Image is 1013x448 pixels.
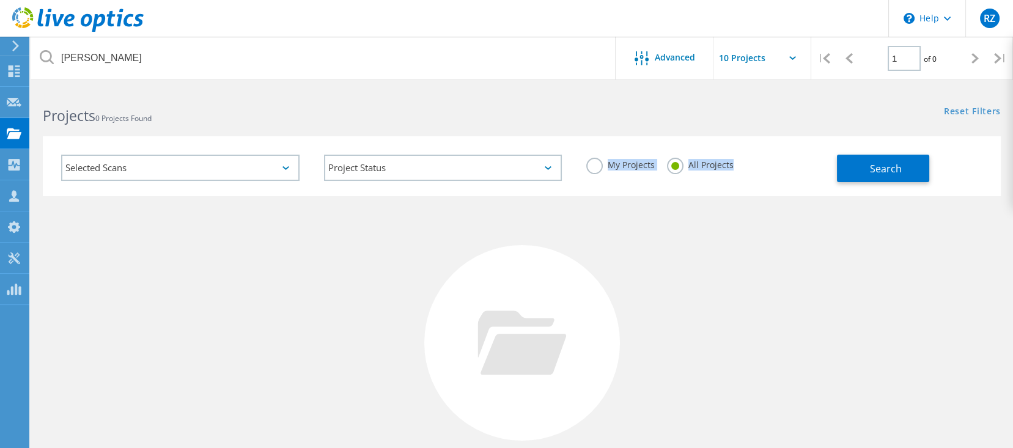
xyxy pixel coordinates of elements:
button: Search [837,155,929,182]
span: of 0 [924,54,937,64]
label: My Projects [586,158,655,169]
div: | [811,37,836,80]
b: Projects [43,106,95,125]
div: Selected Scans [61,155,300,181]
span: 0 Projects Found [95,113,152,123]
a: Reset Filters [944,107,1001,117]
span: RZ [984,13,995,23]
div: Project Status [324,155,562,181]
input: Search projects by name, owner, ID, company, etc [31,37,616,79]
svg: \n [904,13,915,24]
a: Live Optics Dashboard [12,26,144,34]
div: | [988,37,1013,80]
span: Search [870,162,902,175]
span: Advanced [655,53,695,62]
label: All Projects [667,158,734,169]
